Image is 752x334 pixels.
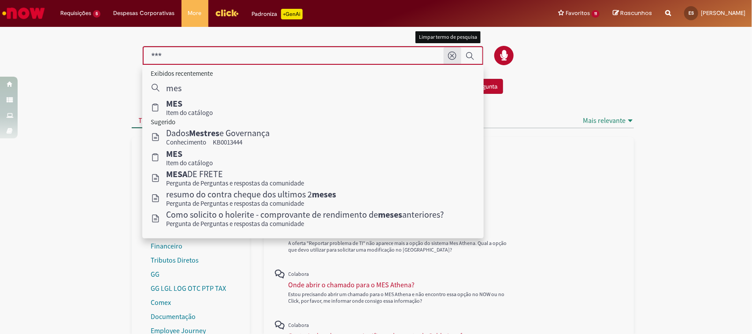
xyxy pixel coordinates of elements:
[281,9,303,19] p: +GenAi
[188,9,202,18] span: More
[252,9,303,19] div: Padroniza
[613,9,652,18] a: Rascunhos
[93,10,100,18] span: 5
[114,9,175,18] span: Despesas Corporativas
[689,10,694,16] span: ES
[215,6,239,19] img: click_logo_yellow_360x200.png
[1,4,46,22] img: ServiceNow
[566,9,590,18] span: Favoritos
[620,9,652,17] span: Rascunhos
[701,9,745,17] span: [PERSON_NAME]
[592,10,600,18] span: 11
[60,9,91,18] span: Requisições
